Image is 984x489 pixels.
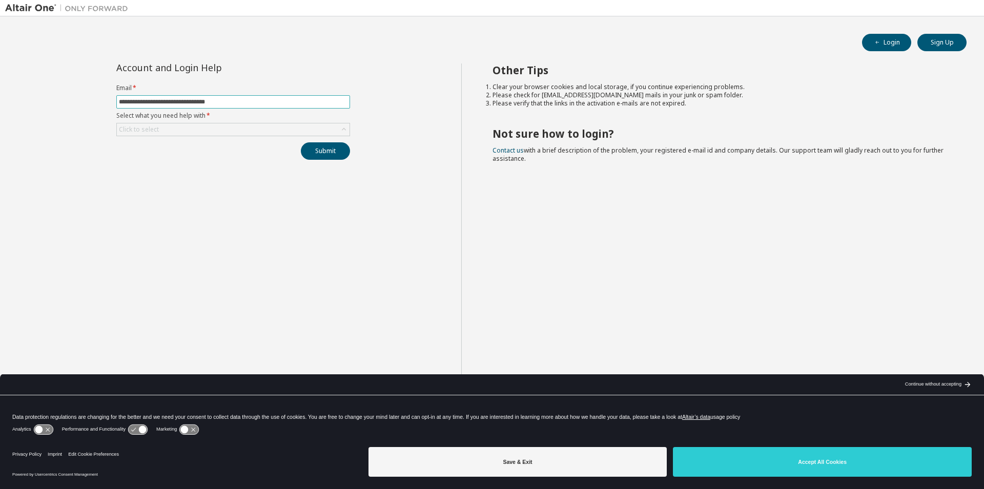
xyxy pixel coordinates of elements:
[119,125,159,134] div: Click to select
[493,146,524,155] a: Contact us
[917,34,967,51] button: Sign Up
[493,83,949,91] li: Clear your browser cookies and local storage, if you continue experiencing problems.
[116,84,350,92] label: Email
[301,142,350,160] button: Submit
[116,112,350,120] label: Select what you need help with
[493,146,944,163] span: with a brief description of the problem, your registered e-mail id and company details. Our suppo...
[117,123,350,136] div: Click to select
[116,63,303,72] div: Account and Login Help
[862,34,911,51] button: Login
[493,99,949,108] li: Please verify that the links in the activation e-mails are not expired.
[5,3,133,13] img: Altair One
[493,127,949,140] h2: Not sure how to login?
[493,91,949,99] li: Please check for [EMAIL_ADDRESS][DOMAIN_NAME] mails in your junk or spam folder.
[493,63,949,77] h2: Other Tips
